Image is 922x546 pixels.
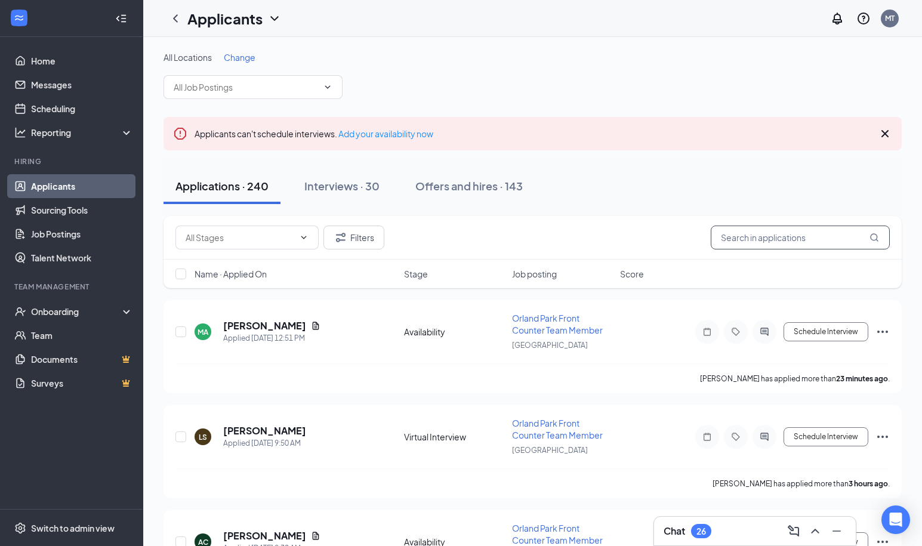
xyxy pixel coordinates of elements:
[875,325,890,339] svg: Ellipses
[311,531,320,541] svg: Document
[338,128,433,139] a: Add your availability now
[415,178,523,193] div: Offers and hires · 143
[827,522,846,541] button: Minimize
[31,347,133,371] a: DocumentsCrown
[784,427,868,446] button: Schedule Interview
[31,49,133,73] a: Home
[31,522,115,534] div: Switch to admin view
[14,282,131,292] div: Team Management
[14,306,26,317] svg: UserCheck
[404,326,505,338] div: Availability
[31,174,133,198] a: Applicants
[729,327,743,337] svg: Tag
[512,313,603,335] span: Orland Park Front Counter Team Member
[512,523,603,545] span: Orland Park Front Counter Team Member
[836,374,888,383] b: 23 minutes ago
[711,226,890,249] input: Search in applications
[875,430,890,444] svg: Ellipses
[195,128,433,139] span: Applicants can't schedule interviews.
[323,82,332,92] svg: ChevronDown
[757,432,772,442] svg: ActiveChat
[869,233,879,242] svg: MagnifyingGlass
[31,198,133,222] a: Sourcing Tools
[334,230,348,245] svg: Filter
[806,522,825,541] button: ChevronUp
[512,418,603,440] span: Orland Park Front Counter Team Member
[223,529,306,542] h5: [PERSON_NAME]
[696,526,706,536] div: 26
[31,73,133,97] a: Messages
[199,432,207,442] div: LS
[404,431,505,443] div: Virtual Interview
[175,178,269,193] div: Applications · 240
[31,371,133,395] a: SurveysCrown
[784,322,868,341] button: Schedule Interview
[311,321,320,331] svg: Document
[881,505,910,534] div: Open Intercom Messenger
[168,11,183,26] svg: ChevronLeft
[784,522,803,541] button: ComposeMessage
[700,374,890,384] p: [PERSON_NAME] has applied more than .
[830,524,844,538] svg: Minimize
[757,327,772,337] svg: ActiveChat
[787,524,801,538] svg: ComposeMessage
[223,332,320,344] div: Applied [DATE] 12:51 PM
[700,327,714,337] svg: Note
[664,525,685,538] h3: Chat
[299,233,309,242] svg: ChevronDown
[512,341,588,350] span: [GEOGRAPHIC_DATA]
[198,327,208,337] div: MA
[729,432,743,442] svg: Tag
[700,432,714,442] svg: Note
[164,52,212,63] span: All Locations
[174,81,318,94] input: All Job Postings
[404,268,428,280] span: Stage
[267,11,282,26] svg: ChevronDown
[713,479,890,489] p: [PERSON_NAME] has applied more than .
[187,8,263,29] h1: Applicants
[830,11,844,26] svg: Notifications
[620,268,644,280] span: Score
[14,156,131,166] div: Hiring
[31,246,133,270] a: Talent Network
[31,323,133,347] a: Team
[31,97,133,121] a: Scheduling
[304,178,380,193] div: Interviews · 30
[14,522,26,534] svg: Settings
[173,127,187,141] svg: Error
[31,222,133,246] a: Job Postings
[512,446,588,455] span: [GEOGRAPHIC_DATA]
[195,268,267,280] span: Name · Applied On
[223,424,306,437] h5: [PERSON_NAME]
[224,52,255,63] span: Change
[186,231,294,244] input: All Stages
[223,319,306,332] h5: [PERSON_NAME]
[14,127,26,138] svg: Analysis
[31,306,123,317] div: Onboarding
[13,12,25,24] svg: WorkstreamLogo
[31,127,134,138] div: Reporting
[323,226,384,249] button: Filter Filters
[808,524,822,538] svg: ChevronUp
[849,479,888,488] b: 3 hours ago
[115,13,127,24] svg: Collapse
[856,11,871,26] svg: QuestionInfo
[885,13,895,23] div: MT
[512,268,557,280] span: Job posting
[878,127,892,141] svg: Cross
[223,437,306,449] div: Applied [DATE] 9:50 AM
